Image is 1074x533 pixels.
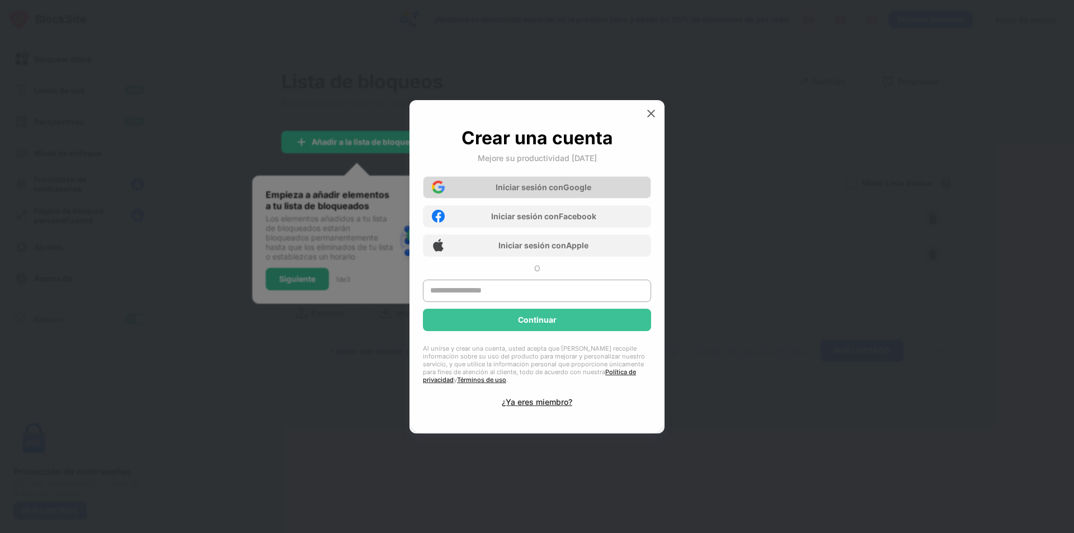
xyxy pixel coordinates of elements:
font: Mejore su productividad [DATE] [478,153,597,163]
img: google-icon.png [432,181,445,194]
font: Iniciar sesión con [496,182,563,192]
font: y [454,376,457,384]
font: Al unirse y crear una cuenta, usted acepta que [PERSON_NAME] recopile información sobre su uso de... [423,345,645,376]
font: Facebook [559,211,596,221]
font: Google [563,182,591,192]
font: Iniciar sesión con [498,240,566,250]
font: ¿Ya eres miembro? [502,397,572,407]
font: . [506,376,508,384]
font: O [534,263,540,273]
font: Crear una cuenta [461,127,613,149]
a: Términos de uso [457,376,506,384]
a: Política de privacidad [423,368,636,384]
img: facebook-icon.png [432,210,445,223]
font: Iniciar sesión con [491,211,559,221]
font: Continuar [518,315,557,324]
font: Apple [566,240,588,250]
img: apple-icon.png [432,239,445,252]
